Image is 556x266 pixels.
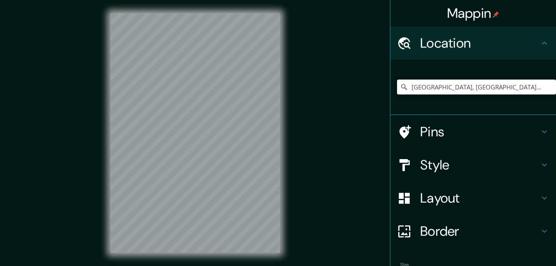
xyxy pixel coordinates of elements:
[420,123,539,140] h4: Pins
[390,115,556,148] div: Pins
[420,35,539,51] h4: Location
[390,148,556,181] div: Style
[390,181,556,215] div: Layout
[447,5,500,22] h4: Mappin
[420,190,539,206] h4: Layout
[493,11,499,18] img: pin-icon.png
[397,80,556,94] input: Pick your city or area
[390,27,556,60] div: Location
[420,223,539,239] h4: Border
[390,215,556,248] div: Border
[111,13,280,253] canvas: Map
[420,157,539,173] h4: Style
